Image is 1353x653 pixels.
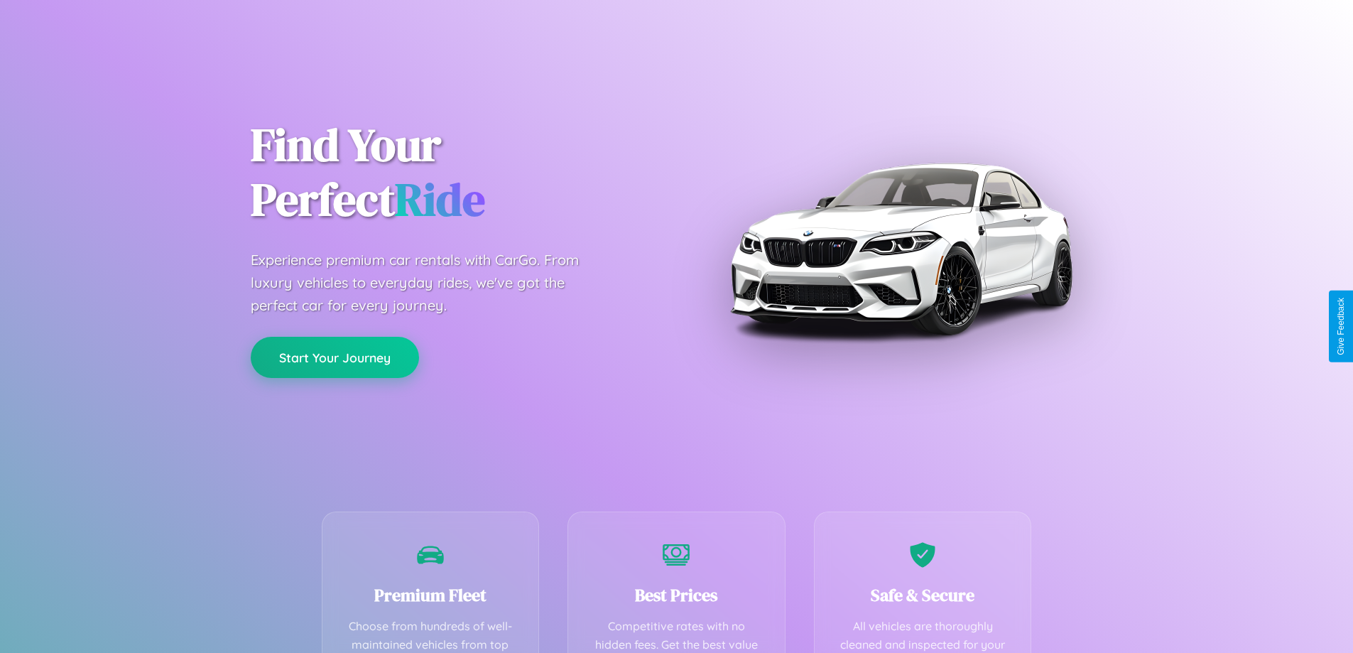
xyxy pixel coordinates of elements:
h1: Find Your Perfect [251,118,656,227]
h3: Premium Fleet [344,583,518,607]
button: Start Your Journey [251,337,419,378]
p: Experience premium car rentals with CarGo. From luxury vehicles to everyday rides, we've got the ... [251,249,606,317]
img: Premium BMW car rental vehicle [723,71,1078,426]
h3: Safe & Secure [836,583,1010,607]
h3: Best Prices [589,583,764,607]
span: Ride [395,168,485,230]
div: Give Feedback [1336,298,1346,355]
